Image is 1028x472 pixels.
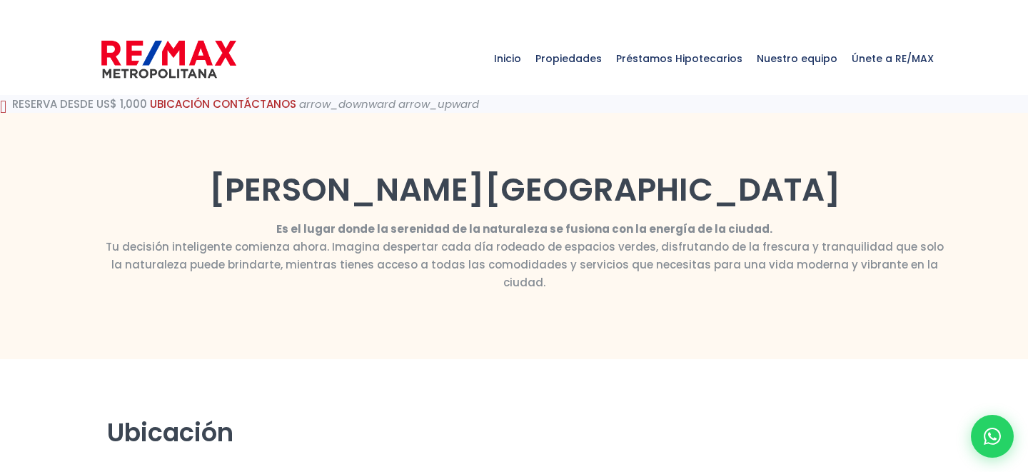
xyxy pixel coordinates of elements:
span: Inicio [487,37,528,80]
sr7-txt: US$ 1,000 [96,96,147,111]
a: Nuestro equipo [750,23,845,94]
span: Nuestro equipo [750,37,845,80]
a: UBICACIÓN [150,96,210,111]
a: Inicio [487,23,528,94]
span: Propiedades [528,37,609,80]
a: Propiedades [528,23,609,94]
sr7-txt: RESERVA DESDE [12,96,94,111]
a: Préstamos Hipotecarios [609,23,750,94]
i: arrow_downward [299,96,395,111]
a: CONTÁCTANOS [213,96,296,111]
i: arrow_upward [398,96,479,111]
span: Únete a RE/MAX [845,37,941,80]
b: Es el lugar donde la serenidad de la naturaleza se fusiona con la energía de la ciudad. [276,221,772,236]
h1: [PERSON_NAME][GEOGRAPHIC_DATA] [21,170,1028,209]
h2: Ubicación [107,416,457,448]
img: remax-metropolitana-logo [101,38,236,81]
a: Únete a RE/MAX [845,23,941,94]
span: Préstamos Hipotecarios [609,37,750,80]
p: Tu decisión inteligente comienza ahora. Imagina despertar cada día rodeado de espacios verdes, di... [106,220,944,291]
a: RE/MAX Metropolitana [101,23,236,94]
